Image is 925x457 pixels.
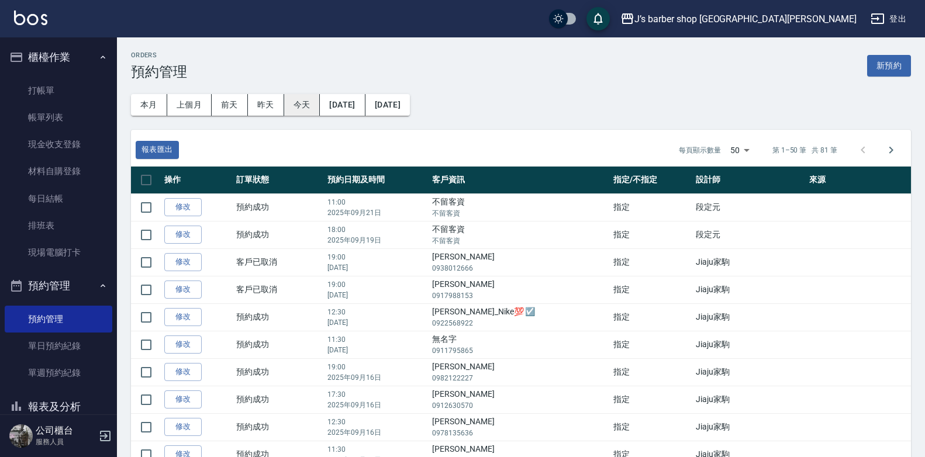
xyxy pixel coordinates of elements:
[5,271,112,301] button: 預約管理
[429,167,610,194] th: 客戶資訊
[327,372,426,383] p: 2025年09月16日
[320,94,365,116] button: [DATE]
[429,303,610,331] td: [PERSON_NAME]_Nike💯 ☑️
[327,317,426,328] p: [DATE]
[610,413,693,441] td: 指定
[610,303,693,331] td: 指定
[5,212,112,239] a: 排班表
[164,226,202,244] a: 修改
[36,425,95,437] h5: 公司櫃台
[693,167,806,194] th: 設計師
[233,413,325,441] td: 預約成功
[164,363,202,381] a: 修改
[327,444,426,455] p: 11:30
[5,104,112,131] a: 帳單列表
[429,248,610,276] td: [PERSON_NAME]
[432,263,608,273] p: 0938012666
[5,77,112,104] a: 打帳單
[325,167,429,194] th: 預約日期及時間
[616,7,861,31] button: J’s barber shop [GEOGRAPHIC_DATA][PERSON_NAME]
[693,193,806,221] td: 段定元
[5,239,112,266] a: 現場電腦打卡
[693,221,806,248] td: 段定元
[429,276,610,303] td: [PERSON_NAME]
[429,193,610,221] td: 不留客資
[233,276,325,303] td: 客戶已取消
[429,331,610,358] td: 無名字
[679,145,721,155] p: 每頁顯示數量
[806,167,911,194] th: 來源
[164,390,202,408] a: 修改
[164,198,202,216] a: 修改
[429,358,610,386] td: [PERSON_NAME]
[610,193,693,221] td: 指定
[610,358,693,386] td: 指定
[233,193,325,221] td: 預約成功
[327,345,426,355] p: [DATE]
[877,136,905,164] button: Go to next page
[5,359,112,386] a: 單週預約紀錄
[36,437,95,447] p: 服務人員
[5,158,112,185] a: 材料自購登錄
[164,418,202,436] a: 修改
[14,11,47,25] img: Logo
[248,94,284,116] button: 昨天
[432,236,608,246] p: 不留客資
[131,94,167,116] button: 本月
[136,141,179,159] a: 報表匯出
[429,386,610,413] td: [PERSON_NAME]
[233,303,325,331] td: 預約成功
[429,413,610,441] td: [PERSON_NAME]
[9,424,33,448] img: Person
[327,362,426,372] p: 19:00
[327,307,426,317] p: 12:30
[693,303,806,331] td: Jiaju家駒
[5,42,112,72] button: 櫃檯作業
[365,94,410,116] button: [DATE]
[164,253,202,271] a: 修改
[233,386,325,413] td: 預約成功
[432,428,608,438] p: 0978135636
[5,392,112,422] button: 報表及分析
[5,131,112,158] a: 現金收支登錄
[212,94,248,116] button: 前天
[284,94,320,116] button: 今天
[432,290,608,301] p: 0917988153
[161,167,233,194] th: 操作
[167,94,212,116] button: 上個月
[693,386,806,413] td: Jiaju家駒
[432,208,608,219] p: 不留客資
[233,221,325,248] td: 預約成功
[610,386,693,413] td: 指定
[693,413,806,441] td: Jiaju家駒
[610,331,693,358] td: 指定
[327,235,426,245] p: 2025年09月19日
[432,318,608,328] p: 0922568922
[327,400,426,410] p: 2025年09月16日
[866,8,911,30] button: 登出
[131,51,187,59] h2: Orders
[432,345,608,356] p: 0911795865
[432,373,608,383] p: 0982122227
[610,167,693,194] th: 指定/不指定
[634,12,857,26] div: J’s barber shop [GEOGRAPHIC_DATA][PERSON_NAME]
[327,224,426,235] p: 18:00
[233,331,325,358] td: 預約成功
[233,167,325,194] th: 訂單狀態
[327,389,426,400] p: 17:30
[429,221,610,248] td: 不留客資
[867,60,911,71] a: 新預約
[693,248,806,276] td: Jiaju家駒
[693,358,806,386] td: Jiaju家駒
[164,308,202,326] a: 修改
[772,145,837,155] p: 第 1–50 筆 共 81 筆
[610,221,693,248] td: 指定
[610,276,693,303] td: 指定
[5,333,112,359] a: 單日預約紀錄
[693,276,806,303] td: Jiaju家駒
[693,331,806,358] td: Jiaju家駒
[327,262,426,273] p: [DATE]
[5,185,112,212] a: 每日結帳
[327,279,426,290] p: 19:00
[586,7,610,30] button: save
